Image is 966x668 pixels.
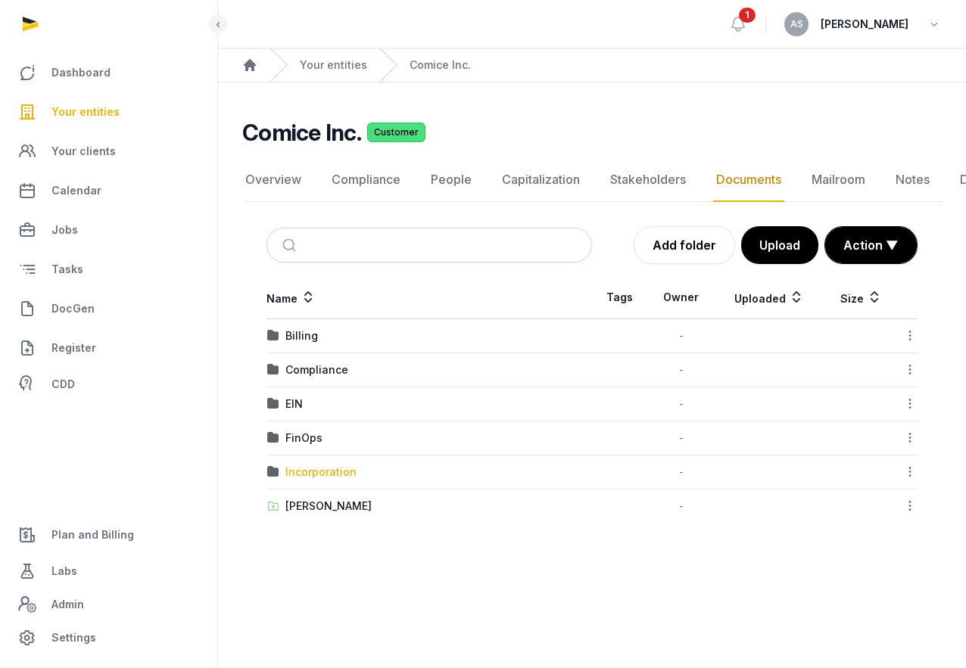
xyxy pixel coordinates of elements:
[893,158,933,202] a: Notes
[634,226,735,264] a: Add folder
[300,57,367,73] a: Your entities
[12,172,205,209] a: Calendar
[428,158,475,202] a: People
[648,319,715,353] td: -
[267,330,279,342] img: folder.svg
[12,620,205,656] a: Settings
[499,158,583,202] a: Capitalization
[51,300,95,318] span: DocGen
[715,276,824,319] th: Uploaded
[285,464,357,480] div: Incorporation
[648,455,715,489] td: -
[329,158,404,202] a: Compliance
[12,589,205,620] a: Admin
[12,54,205,91] a: Dashboard
[648,387,715,421] td: -
[648,421,715,455] td: -
[51,182,101,200] span: Calendar
[285,362,348,377] div: Compliance
[51,260,83,278] span: Tasks
[285,430,323,446] div: FinOps
[51,142,116,160] span: Your clients
[12,369,205,399] a: CDD
[12,291,205,327] a: DocGen
[267,364,279,376] img: folder.svg
[12,133,205,169] a: Your clients
[267,466,279,478] img: folder.svg
[12,94,205,130] a: Your entities
[242,158,304,202] a: Overview
[809,158,868,202] a: Mailroom
[285,328,318,343] div: Billing
[218,48,966,82] nav: Breadcrumb
[51,64,111,82] span: Dashboard
[410,57,471,73] a: Comice Inc.
[825,227,917,263] button: Action ▼
[51,595,84,614] span: Admin
[648,489,715,524] td: -
[51,562,77,580] span: Labs
[741,226,818,264] button: Upload
[713,158,784,202] a: Documents
[51,375,75,393] span: CDD
[285,499,372,514] div: [PERSON_NAME]
[51,629,96,647] span: Settings
[784,12,809,36] button: AS
[51,339,96,357] span: Register
[12,330,205,366] a: Register
[607,158,689,202] a: Stakeholders
[12,517,205,553] a: Plan and Billing
[273,228,309,262] button: Submit
[242,119,361,146] h2: Comice Inc.
[821,15,908,33] span: [PERSON_NAME]
[242,158,942,202] nav: Tabs
[790,20,803,29] span: AS
[648,353,715,387] td: -
[51,221,78,239] span: Jobs
[12,553,205,589] a: Labs
[367,123,425,142] span: Customer
[267,398,279,410] img: folder.svg
[266,276,592,319] th: Name
[285,396,303,412] div: EIN
[51,103,120,121] span: Your entities
[12,251,205,287] a: Tasks
[648,276,715,319] th: Owner
[267,432,279,444] img: folder.svg
[267,500,279,512] img: folder-upload.svg
[739,8,756,23] span: 1
[51,526,134,544] span: Plan and Billing
[592,276,648,319] th: Tags
[12,212,205,248] a: Jobs
[824,276,899,319] th: Size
